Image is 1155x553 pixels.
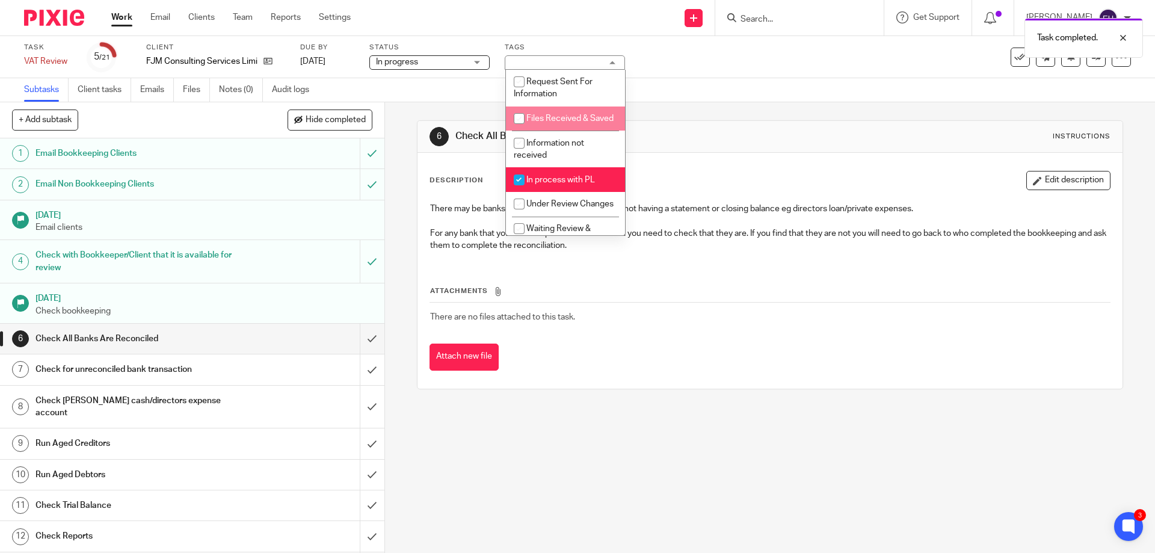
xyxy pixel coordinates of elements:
span: Hide completed [306,116,366,125]
div: 8 [12,398,29,415]
h1: Check Trial Balance [35,496,244,514]
div: 11 [12,497,29,514]
button: Edit description [1026,171,1110,190]
span: Information not received [514,139,584,160]
img: svg%3E [1098,8,1118,28]
span: Waiting Review & Signed with client [514,224,591,246]
a: Reports [271,11,301,23]
a: Work [111,11,132,23]
div: 4 [12,253,29,270]
span: In progress [376,58,418,66]
h1: [DATE] [35,289,372,304]
div: Instructions [1053,132,1110,141]
a: Client tasks [78,78,131,102]
a: Subtasks [24,78,69,102]
p: Email clients [35,221,372,233]
a: Audit logs [272,78,318,102]
h1: Run Aged Creditors [35,434,244,453]
label: Client [146,43,285,52]
a: Emails [140,78,174,102]
div: 3 [1134,509,1146,521]
p: Task completed. [1037,32,1098,44]
div: 5 [94,50,110,64]
a: Email [150,11,170,23]
h1: [DATE] [35,206,372,221]
a: Clients [188,11,215,23]
button: Attach new file [430,344,499,371]
a: Files [183,78,210,102]
h1: Check for unreconciled bank transaction [35,360,244,378]
h1: Check All Banks Are Reconciled [455,130,796,143]
div: 10 [12,466,29,483]
span: Request Sent For Information [514,78,593,99]
h1: Check All Banks Are Reconciled [35,330,244,348]
p: Check bookkeeping [35,305,372,317]
span: In process with PL [526,176,595,184]
small: /21 [99,54,110,61]
label: Task [24,43,72,52]
div: 7 [12,361,29,378]
h1: Email Non Bookkeeping Clients [35,175,244,193]
button: Hide completed [288,110,372,130]
h1: Check with Bookkeeper/Client that it is available for review [35,246,244,277]
h1: Check [PERSON_NAME] cash/directors expense account [35,392,244,422]
label: Tags [505,43,625,52]
span: Under Review Changes [526,200,614,208]
div: 6 [430,127,449,146]
button: + Add subtask [12,110,78,130]
label: Status [369,43,490,52]
span: Files Received & Saved [526,114,614,123]
p: FJM Consulting Services Limited [146,55,257,67]
h1: Run Aged Debtors [35,466,244,484]
div: VAT Review [24,55,72,67]
a: Settings [319,11,351,23]
div: 12 [12,528,29,545]
p: Description [430,176,483,185]
div: 9 [12,435,29,452]
div: 1 [12,145,29,162]
span: There are no files attached to this task. [430,313,575,321]
div: 6 [12,330,29,347]
div: 2 [12,176,29,193]
p: There may be banks that don't get reconciled die to not having a statement or closing balance eg ... [430,203,1109,215]
span: Attachments [430,288,488,294]
label: Due by [300,43,354,52]
a: Notes (0) [219,78,263,102]
p: For any bank that you would expect to be reconciled you need to check that they are. If you find ... [430,227,1109,252]
a: Team [233,11,253,23]
h1: Check Reports [35,527,244,545]
span: [DATE] [300,57,325,66]
h1: Email Bookkeeping Clients [35,144,244,162]
img: Pixie [24,10,84,26]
